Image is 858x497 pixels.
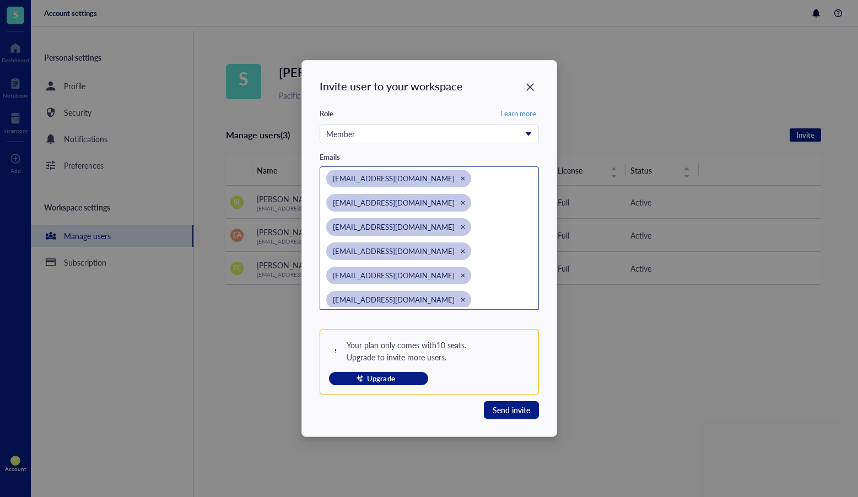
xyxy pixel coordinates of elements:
span: [EMAIL_ADDRESS][DOMAIN_NAME] [333,270,455,280]
div: Close [459,296,467,304]
div: Invite user to your workspace [320,78,539,94]
button: Learn more [498,107,538,120]
button: Upgrade [329,372,428,385]
div: Your plan only comes with 10 seats. Upgrade to invite more users. [347,339,466,363]
div: Close [459,199,467,207]
span: Close [521,80,539,94]
span: Send invite [493,404,530,416]
button: Close [521,78,539,96]
span: [EMAIL_ADDRESS][DOMAIN_NAME] [333,173,455,183]
div: Role [320,109,333,118]
span: Learn more [500,109,536,118]
div: Close [459,223,467,231]
div: Member [326,128,520,140]
div: Emails [320,152,340,162]
div: Close [459,272,467,279]
div: Close [459,247,467,255]
span: Upgrade [367,374,395,383]
div: Close [459,175,467,182]
span: [EMAIL_ADDRESS][DOMAIN_NAME] [333,197,455,208]
span: [EMAIL_ADDRESS][DOMAIN_NAME] [333,246,455,256]
span: [EMAIL_ADDRESS][DOMAIN_NAME] [333,222,455,232]
span: [EMAIL_ADDRESS][DOMAIN_NAME] [333,294,455,305]
button: Send invite [484,401,539,419]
